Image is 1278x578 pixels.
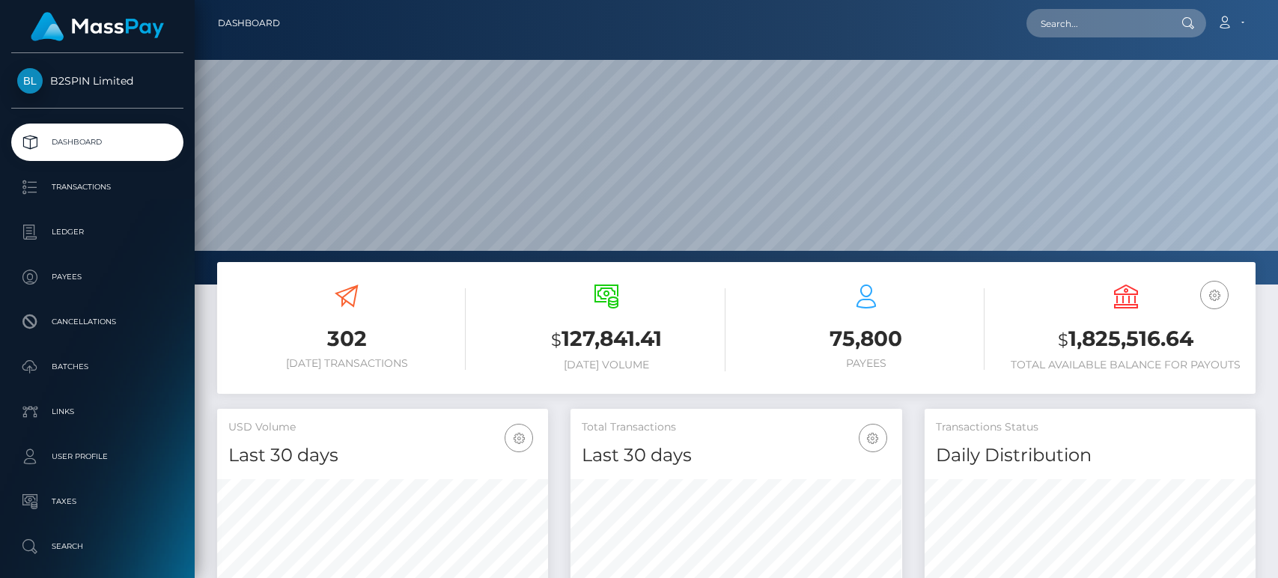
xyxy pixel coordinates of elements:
[228,324,466,353] h3: 302
[11,348,183,386] a: Batches
[1026,9,1167,37] input: Search...
[17,535,177,558] p: Search
[228,420,537,435] h5: USD Volume
[17,68,43,94] img: B2SPIN Limited
[17,311,177,333] p: Cancellations
[936,442,1244,469] h4: Daily Distribution
[17,221,177,243] p: Ledger
[218,7,280,39] a: Dashboard
[17,490,177,513] p: Taxes
[11,438,183,475] a: User Profile
[11,303,183,341] a: Cancellations
[11,483,183,520] a: Taxes
[31,12,164,41] img: MassPay Logo
[1007,324,1244,355] h3: 1,825,516.64
[936,420,1244,435] h5: Transactions Status
[17,401,177,423] p: Links
[17,356,177,378] p: Batches
[17,131,177,153] p: Dashboard
[488,359,725,371] h6: [DATE] Volume
[11,213,183,251] a: Ledger
[17,176,177,198] p: Transactions
[11,258,183,296] a: Payees
[1058,329,1068,350] small: $
[551,329,562,350] small: $
[582,442,890,469] h4: Last 30 days
[11,124,183,161] a: Dashboard
[582,420,890,435] h5: Total Transactions
[11,393,183,431] a: Links
[488,324,725,355] h3: 127,841.41
[228,357,466,370] h6: [DATE] Transactions
[11,74,183,88] span: B2SPIN Limited
[11,528,183,565] a: Search
[11,168,183,206] a: Transactions
[1007,359,1244,371] h6: Total Available Balance for Payouts
[748,324,985,353] h3: 75,800
[17,445,177,468] p: User Profile
[228,442,537,469] h4: Last 30 days
[17,266,177,288] p: Payees
[748,357,985,370] h6: Payees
